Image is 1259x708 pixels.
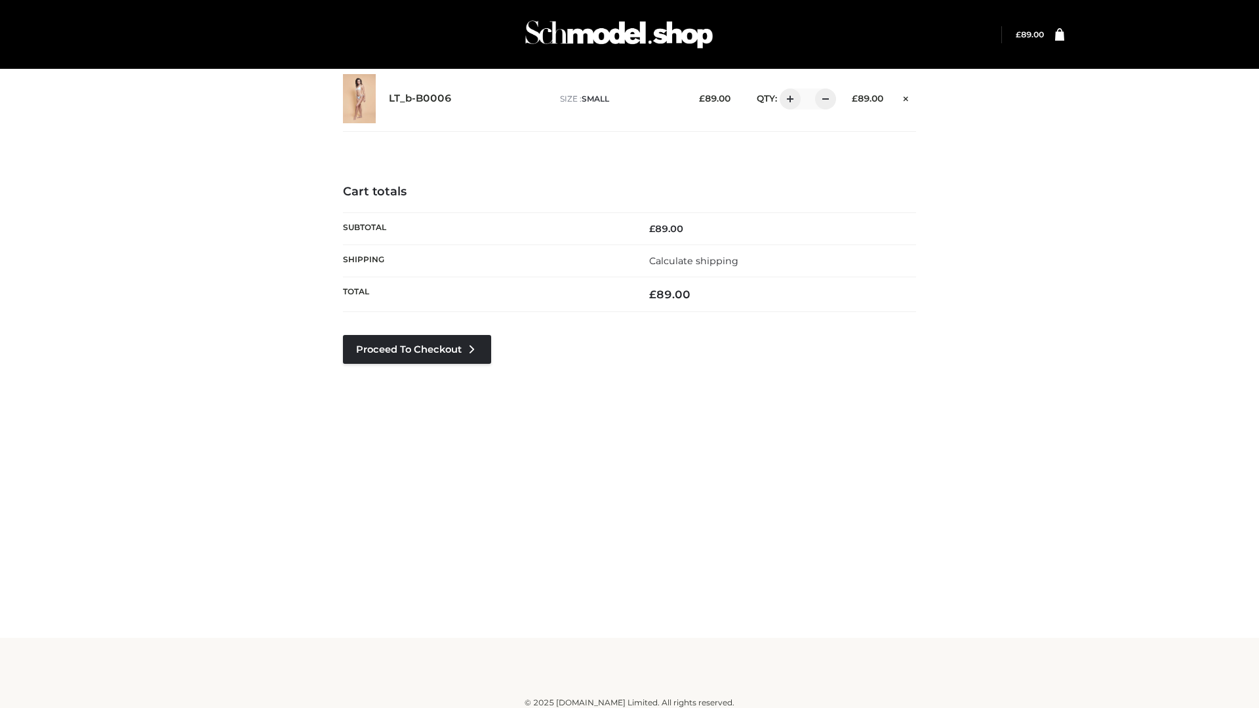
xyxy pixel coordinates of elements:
img: LT_b-B0006 - SMALL [343,74,376,123]
span: £ [699,93,705,104]
bdi: 89.00 [1016,29,1044,39]
span: £ [1016,29,1021,39]
a: LT_b-B0006 [389,92,452,105]
th: Shipping [343,245,629,277]
span: SMALL [582,94,609,104]
a: Calculate shipping [649,255,738,267]
span: £ [852,93,858,104]
bdi: 89.00 [649,223,683,235]
img: Schmodel Admin 964 [521,9,717,60]
bdi: 89.00 [649,288,690,301]
a: Remove this item [896,88,916,106]
h4: Cart totals [343,185,916,199]
bdi: 89.00 [852,93,883,104]
span: £ [649,223,655,235]
bdi: 89.00 [699,93,730,104]
div: QTY: [744,88,831,109]
a: £89.00 [1016,29,1044,39]
th: Subtotal [343,212,629,245]
th: Total [343,277,629,312]
span: £ [649,288,656,301]
a: Proceed to Checkout [343,335,491,364]
p: size : [560,93,679,105]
